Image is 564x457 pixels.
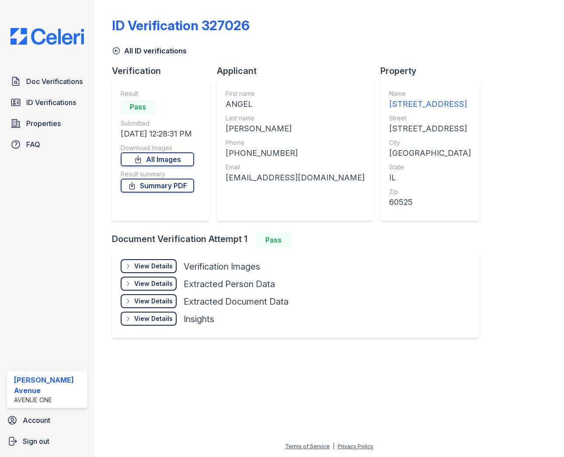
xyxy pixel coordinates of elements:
div: Result summary [121,170,194,179]
a: Terms of Service [285,443,330,450]
a: Properties [7,115,87,132]
span: Doc Verifications [26,76,83,87]
div: Zip [389,187,471,196]
div: [STREET_ADDRESS] [389,98,471,110]
div: Street [389,114,471,123]
a: Privacy Policy [338,443,373,450]
div: ID Verification 327026 [112,18,250,33]
div: Name [389,89,471,98]
div: Verification [112,65,217,77]
div: 60525 [389,196,471,208]
a: Summary PDF [121,179,194,193]
div: [PERSON_NAME] Avenue [14,375,84,396]
div: View Details [134,262,173,271]
div: Applicant [217,65,380,77]
a: Account [3,411,91,429]
a: Doc Verifications [7,73,87,90]
img: CE_Logo_Blue-a8612792a0a2168367f1c8372b55b34899dd931a85d93a1a3d3e32e68fde9ad4.png [3,28,91,45]
div: Email [226,163,365,172]
span: Properties [26,118,61,129]
a: All ID verifications [112,46,187,56]
div: [EMAIL_ADDRESS][DOMAIN_NAME] [226,172,365,184]
div: State [389,163,471,172]
div: First name [226,89,365,98]
div: Document Verification Attempt 1 [112,233,487,247]
div: Pass [256,233,291,247]
a: All Images [121,152,194,166]
div: Phone [226,138,365,147]
iframe: chat widget [527,422,555,448]
span: Account [23,415,50,425]
div: [DATE] 12:28:31 PM [121,128,194,140]
div: View Details [134,279,173,288]
div: Pass [121,100,156,114]
span: FAQ [26,139,40,150]
div: Submitted [121,119,194,128]
a: FAQ [7,136,87,153]
div: Extracted Person Data [184,278,275,290]
div: Insights [184,313,214,325]
a: ID Verifications [7,94,87,111]
div: Property [380,65,487,77]
div: [STREET_ADDRESS] [389,123,471,135]
div: IL [389,172,471,184]
div: Last name [226,114,365,123]
a: Sign out [3,432,91,450]
a: Name [STREET_ADDRESS] [389,89,471,110]
div: Verification Images [184,260,260,273]
div: Result [121,89,194,98]
div: View Details [134,297,173,306]
div: | [333,443,334,450]
span: ID Verifications [26,97,76,108]
div: Avenue One [14,396,84,404]
span: Sign out [23,436,49,446]
div: City [389,138,471,147]
div: Extracted Document Data [184,295,289,308]
div: Download Images [121,144,194,152]
div: View Details [134,314,173,323]
div: ANGEL [226,98,365,110]
div: [PHONE_NUMBER] [226,147,365,159]
div: [GEOGRAPHIC_DATA] [389,147,471,159]
div: [PERSON_NAME] [226,123,365,135]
